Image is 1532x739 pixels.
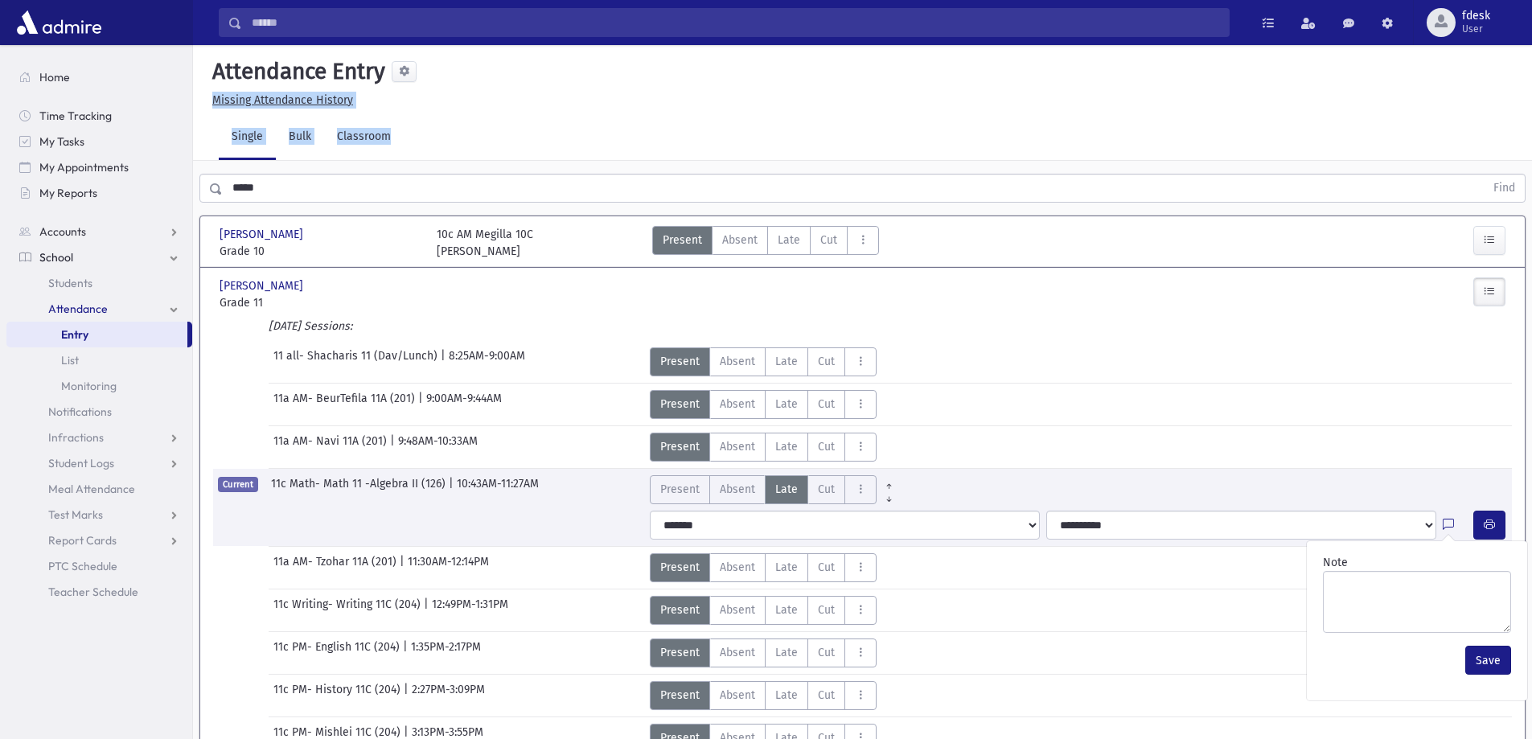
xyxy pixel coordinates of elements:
[404,681,412,710] span: |
[432,596,508,625] span: 12:49PM-1:31PM
[273,681,404,710] span: 11c PM- History 11C (204)
[390,433,398,462] span: |
[652,226,879,260] div: AttTypes
[660,644,700,661] span: Present
[6,154,192,180] a: My Appointments
[426,390,502,419] span: 9:00AM-9:44AM
[276,115,324,160] a: Bulk
[48,276,92,290] span: Students
[720,559,755,576] span: Absent
[457,475,539,504] span: 10:43AM-11:27AM
[408,553,489,582] span: 11:30AM-12:14PM
[660,687,700,704] span: Present
[650,681,877,710] div: AttTypes
[206,93,353,107] a: Missing Attendance History
[6,502,192,528] a: Test Marks
[324,115,404,160] a: Classroom
[400,553,408,582] span: |
[39,70,70,84] span: Home
[220,243,421,260] span: Grade 10
[650,475,902,504] div: AttTypes
[411,638,481,667] span: 1:35PM-2:17PM
[271,475,449,504] span: 11c Math- Math 11 -Algebra II (126)
[650,596,877,625] div: AttTypes
[778,232,800,248] span: Late
[775,396,798,413] span: Late
[1465,646,1511,675] button: Save
[48,430,104,445] span: Infractions
[269,319,352,333] i: [DATE] Sessions:
[6,270,192,296] a: Students
[6,579,192,605] a: Teacher Schedule
[48,302,108,316] span: Attendance
[273,638,403,667] span: 11c PM- English 11C (204)
[220,277,306,294] span: [PERSON_NAME]
[722,232,758,248] span: Absent
[212,93,353,107] u: Missing Attendance History
[48,404,112,419] span: Notifications
[6,244,192,270] a: School
[1462,23,1490,35] span: User
[6,399,192,425] a: Notifications
[418,390,426,419] span: |
[6,103,192,129] a: Time Tracking
[449,347,525,376] span: 8:25AM-9:00AM
[412,681,485,710] span: 2:27PM-3:09PM
[242,8,1229,37] input: Search
[220,226,306,243] span: [PERSON_NAME]
[818,353,835,370] span: Cut
[720,353,755,370] span: Absent
[6,180,192,206] a: My Reports
[6,553,192,579] a: PTC Schedule
[720,601,755,618] span: Absent
[660,481,700,498] span: Present
[818,644,835,661] span: Cut
[877,475,902,488] a: All Prior
[663,232,702,248] span: Present
[1462,10,1490,23] span: fdesk
[39,160,129,174] span: My Appointments
[437,226,533,260] div: 10c AM Megilla 10C [PERSON_NAME]
[220,294,421,311] span: Grade 11
[660,396,700,413] span: Present
[820,232,837,248] span: Cut
[48,507,103,522] span: Test Marks
[818,601,835,618] span: Cut
[877,488,902,501] a: All Later
[39,250,73,265] span: School
[775,687,798,704] span: Late
[218,477,258,492] span: Current
[273,553,400,582] span: 11a AM- Tzohar 11A (201)
[660,559,700,576] span: Present
[61,379,117,393] span: Monitoring
[6,450,192,476] a: Student Logs
[1323,554,1348,571] label: Note
[720,438,755,455] span: Absent
[398,433,478,462] span: 9:48AM-10:33AM
[650,553,877,582] div: AttTypes
[39,109,112,123] span: Time Tracking
[775,644,798,661] span: Late
[441,347,449,376] span: |
[650,638,877,667] div: AttTypes
[660,601,700,618] span: Present
[775,481,798,498] span: Late
[39,134,84,149] span: My Tasks
[660,438,700,455] span: Present
[650,433,877,462] div: AttTypes
[818,559,835,576] span: Cut
[818,396,835,413] span: Cut
[660,353,700,370] span: Present
[6,347,192,373] a: List
[720,481,755,498] span: Absent
[48,533,117,548] span: Report Cards
[273,596,424,625] span: 11c Writing- Writing 11C (204)
[39,224,86,239] span: Accounts
[818,687,835,704] span: Cut
[61,353,79,367] span: List
[13,6,105,39] img: AdmirePro
[650,390,877,419] div: AttTypes
[775,353,798,370] span: Late
[273,390,418,419] span: 11a AM- BeurTefila 11A (201)
[48,585,138,599] span: Teacher Schedule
